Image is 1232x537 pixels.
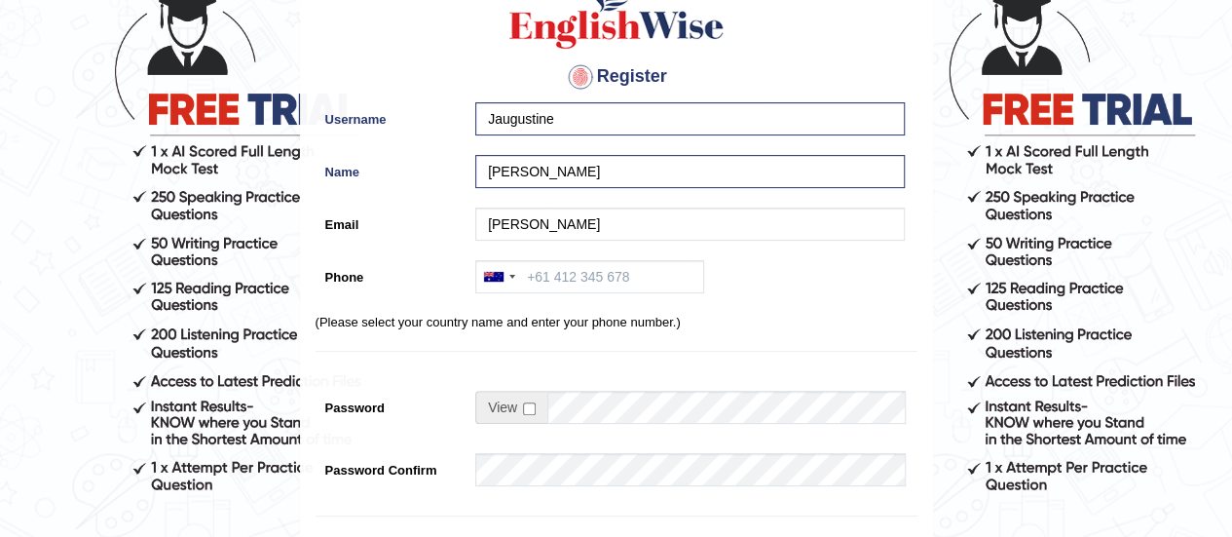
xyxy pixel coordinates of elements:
label: Email [316,208,467,234]
label: Password [316,391,467,417]
label: Name [316,155,467,181]
div: Australia: +61 [476,261,521,292]
label: Password Confirm [316,453,467,479]
input: Show/Hide Password [523,403,536,415]
p: (Please select your country name and enter your phone number.) [316,313,917,331]
label: Phone [316,260,467,287]
h4: Register [316,61,917,93]
label: Username [316,102,467,129]
input: +61 412 345 678 [475,260,704,293]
